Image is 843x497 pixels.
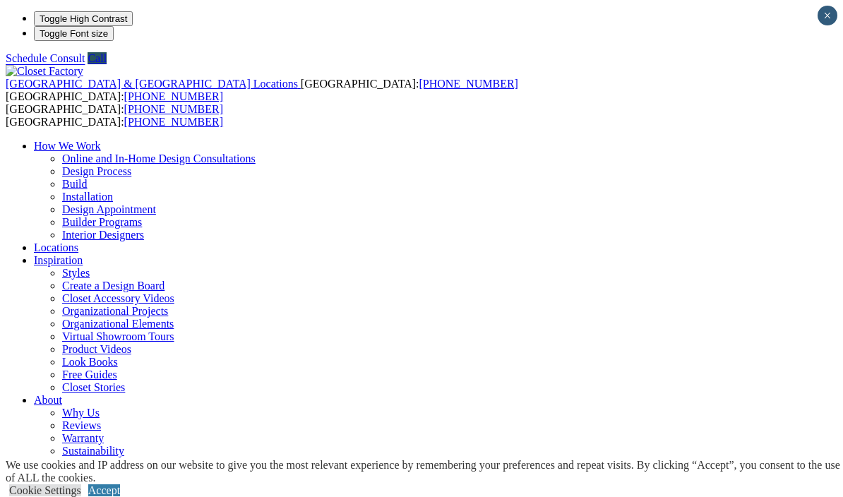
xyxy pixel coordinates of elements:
a: Cookie Settings [9,484,81,496]
a: Closet Stories [62,381,125,393]
a: Interior Designers [62,229,144,241]
span: Toggle Font size [40,28,108,39]
span: Toggle High Contrast [40,13,127,24]
a: Free Guides [62,369,117,381]
a: Design Process [62,165,131,177]
a: Reviews [62,419,101,431]
a: Media Room [62,457,121,469]
a: Look Books [62,356,118,368]
a: Virtual Showroom Tours [62,330,174,342]
a: Locations [34,241,78,253]
button: Close [818,6,837,25]
a: Styles [62,267,90,279]
a: Product Videos [62,343,131,355]
span: [GEOGRAPHIC_DATA] & [GEOGRAPHIC_DATA] Locations [6,78,298,90]
a: [PHONE_NUMBER] [124,90,223,102]
a: Organizational Projects [62,305,168,317]
span: [GEOGRAPHIC_DATA]: [GEOGRAPHIC_DATA]: [6,103,223,128]
a: Accept [88,484,120,496]
button: Toggle High Contrast [34,11,133,26]
a: Online and In-Home Design Consultations [62,152,256,164]
a: Builder Programs [62,216,142,228]
a: Installation [62,191,113,203]
a: Design Appointment [62,203,156,215]
a: Schedule Consult [6,52,85,64]
a: [PHONE_NUMBER] [124,103,223,115]
button: Toggle Font size [34,26,114,41]
a: [PHONE_NUMBER] [419,78,518,90]
a: Why Us [62,407,100,419]
a: How We Work [34,140,101,152]
a: Inspiration [34,254,83,266]
a: [GEOGRAPHIC_DATA] & [GEOGRAPHIC_DATA] Locations [6,78,301,90]
a: Create a Design Board [62,280,165,292]
div: We use cookies and IP address on our website to give you the most relevant experience by remember... [6,459,843,484]
img: Closet Factory [6,65,83,78]
a: Organizational Elements [62,318,174,330]
a: Call [88,52,107,64]
a: Closet Accessory Videos [62,292,174,304]
a: Sustainability [62,445,124,457]
a: [PHONE_NUMBER] [124,116,223,128]
a: About [34,394,62,406]
a: Warranty [62,432,104,444]
span: [GEOGRAPHIC_DATA]: [GEOGRAPHIC_DATA]: [6,78,518,102]
a: Build [62,178,88,190]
